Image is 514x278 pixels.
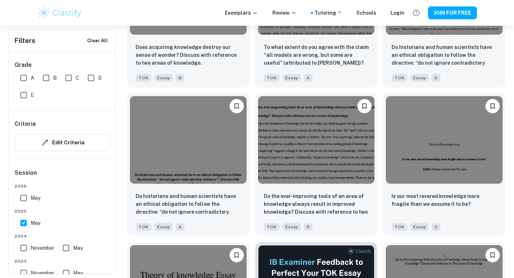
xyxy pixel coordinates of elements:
a: Please log in to bookmark exemplars Do historians and human scientists have an ethical obligation... [127,93,250,237]
span: TOK [392,74,407,82]
span: D [98,74,102,82]
button: Please log in to bookmark exemplars [230,248,244,262]
span: Essay [410,74,429,82]
a: Please log in to bookmark exemplarsIs our most revered knowledge more fragile than we assume it t... [383,93,505,237]
p: Does acquiring knowledge destroy our sense of wonder? Discuss with reference to two areas of know... [136,43,241,67]
p: Do the ever-improving tools of an area of knowledge always result in improved knowledge? Discuss ... [264,192,369,217]
span: 2023 [15,258,110,264]
a: Please log in to bookmark exemplarsDo the ever-improving tools of an area of knowledge always res... [255,93,378,237]
span: TOK [264,223,279,231]
span: May [31,194,40,202]
span: 2025 [15,208,110,214]
span: TOK [136,223,151,231]
button: Help and Feedback [410,7,422,19]
p: Do historians and human scientists have an ethical obligation to follow the directive: “do not ig... [392,43,497,68]
img: TOK Essay example thumbnail: Is our most revered knowledge more fragi [386,96,503,184]
span: May [73,269,83,277]
img: TOK Essay example thumbnail: Do the ever-improving tools of an area o [258,96,375,184]
button: JOIN FOR FREE [428,6,477,19]
span: E [31,91,34,99]
button: Please log in to bookmark exemplars [485,99,500,113]
span: November [31,244,54,252]
span: A [176,223,185,231]
span: May [73,244,83,252]
button: Edit Criteria [15,134,110,151]
p: To what extent do you agree with the claim “all models are wrong, but some are useful” (attribute... [264,43,369,68]
button: Please log in to bookmark exemplars [230,99,244,113]
span: B [176,74,184,82]
span: C [432,223,440,231]
p: Is our most revered knowledge more fragile than we assume it to be? [392,192,497,208]
span: C [76,74,79,82]
a: Schools [356,9,376,17]
a: Login [390,9,404,17]
h6: Criteria [15,120,36,128]
span: TOK [136,74,151,82]
span: Essay [154,74,173,82]
span: Essay [410,223,429,231]
span: D [432,74,440,82]
button: Clear All [85,35,110,46]
p: Review [272,9,297,17]
span: May [31,219,40,227]
p: Exemplars [225,9,258,17]
span: A [304,74,313,82]
span: D [304,223,313,231]
span: Essay [154,223,173,231]
h6: Grade [15,61,110,69]
span: Essay [282,223,301,231]
span: November [31,269,54,277]
span: A [31,74,34,82]
h6: Session [15,169,110,183]
span: B [53,74,57,82]
span: 2024 [15,233,110,239]
span: Essay [282,74,301,82]
h6: Filters [15,36,35,46]
button: Please log in to bookmark exemplars [485,248,500,262]
button: Please log in to bookmark exemplars [357,99,372,113]
span: TOK [392,223,407,231]
p: Do historians and human scientists have an ethical obligation to follow the directive: “do not ig... [136,192,241,217]
span: TOK [264,74,279,82]
img: TOK Essay example thumbnail: Do historians and human scientists have [130,96,247,184]
span: 2026 [15,183,110,189]
img: Clastify logo [37,6,82,20]
a: Tutoring [314,9,342,17]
